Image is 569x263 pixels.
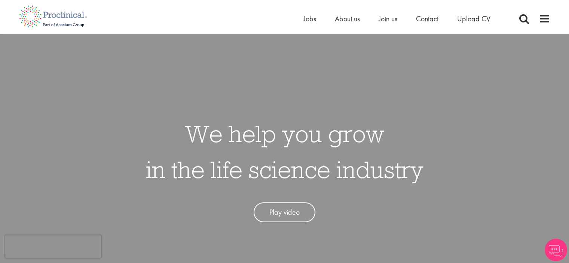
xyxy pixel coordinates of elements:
a: Contact [416,14,438,24]
h1: We help you grow in the life science industry [146,116,423,187]
a: Join us [379,14,397,24]
a: About us [335,14,360,24]
img: Chatbot [545,239,567,261]
a: Upload CV [457,14,490,24]
a: Jobs [303,14,316,24]
a: Play video [254,202,315,222]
